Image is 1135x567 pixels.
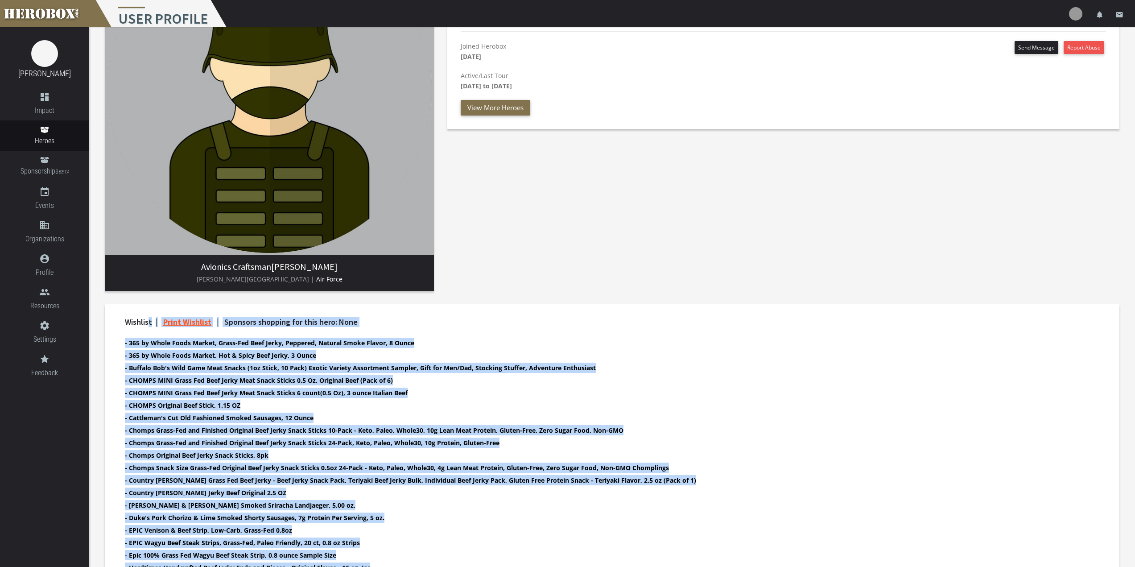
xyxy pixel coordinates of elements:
span: Avionics Craftsman [201,261,271,272]
li: Duke's Pork Chorizo & Lime Smoked Shorty Sausages, 7g Protein Per Serving, 5 oz. [125,513,1084,523]
b: - Country [PERSON_NAME] Jerky Beef Original 2.5 OZ [125,488,286,497]
li: EPIC Venison & Beef Strip, Low-Carb, Grass-Fed 0.8oz [125,525,1084,535]
span: | [217,317,219,327]
b: [DATE] [461,52,481,61]
b: - Chomps Grass-Fed and Finished Original Beef Jerky Snack Sticks 10-Pack - Keto, Paleo, Whole30, ... [125,426,623,435]
button: Send Message [1015,41,1058,54]
b: - Cattleman's Cut Old Fashioned Smoked Sausages, 12 Ounce [125,414,314,422]
li: Chomps Grass-Fed and Finished Original Beef Jerky Snack Sticks 10-Pack - Keto, Paleo, Whole30, 10... [125,425,1084,435]
b: - EPIC Wagyu Beef Steak Strips, Grass-Fed, Paleo Friendly, 20 ct, 0.8 oz Strips [125,538,360,547]
li: Country Archer Jerky Beef Original 2.5 OZ [125,488,1084,498]
li: 365 by Whole Foods Market, Hot & Spicy Beef Jerky, 3 Ounce [125,350,1084,360]
b: - Chomps Grass-Fed and Finished Original Beef Jerky Snack Sticks 24-Pack, Keto, Paleo, Whole30, 1... [125,439,499,447]
img: user-image [1069,7,1082,21]
li: 365 by Whole Foods Market, Grass-Fed Beef Jerky, Peppered, Natural Smoke Flavor, 8 Ounce [125,338,1084,348]
li: Dietz & Watson Smoked Sriracha Landjaeger, 5.00 oz. [125,500,1084,510]
small: BETA [58,169,69,175]
i: email [1115,11,1123,19]
a: [PERSON_NAME] [18,69,71,78]
li: CHOMPS MINI Grass Fed Beef Jerky Meat Snack Sticks 6 count(0.5 Oz), 3 ounce Italian Beef [125,388,1084,398]
li: Chomps Snack Size Grass-Fed Original Beef Jerky Snack Sticks 0.5oz 24-Pack - Keto, Paleo, Whole30... [125,463,1084,473]
p: Active/Last Tour [461,70,1106,91]
b: - CHOMPS MINI Grass Fed Beef Jerky Meat Snack Sticks 0.5 Oz, Original Beef (Pack of 6) [125,376,393,385]
button: View More Heroes [461,100,530,116]
img: image [31,40,58,67]
li: Cattleman's Cut Old Fashioned Smoked Sausages, 12 Ounce [125,413,1084,423]
b: - Epic 100% Grass Fed Wagyu Beef Steak Strip, 0.8 ounce Sample Size [125,551,336,559]
b: - Chomps Snack Size Grass-Fed Original Beef Jerky Snack Sticks 0.5oz 24-Pack - Keto, Paleo, Whole... [125,464,669,472]
li: Buffalo Bob's Wild Game Meat Snacks (1oz Stick, 10 Pack) Exotic Variety Assortment Sampler, Gift ... [125,363,1084,373]
b: - Buffalo Bob's Wild Game Meat Snacks (1oz Stick, 10 Pack) Exotic Variety Assortment Sampler, Gif... [125,364,596,372]
b: - 365 by Whole Foods Market, Hot & Spicy Beef Jerky, 3 Ounce [125,351,316,360]
b: - 365 by Whole Foods Market, Grass-Fed Beef Jerky, Peppered, Natural Smoke Flavor, 8 Ounce [125,339,414,347]
b: - Duke's Pork Chorizo & Lime Smoked Shorty Sausages, 7g Protein Per Serving, 5 oz. [125,513,384,522]
span: [PERSON_NAME][GEOGRAPHIC_DATA] | [197,275,314,283]
i: notifications [1096,11,1104,19]
li: Country Archer Grass Fed Beef Jerky - Beef Jerky Snack Pack, Teriyaki Beef Jerky Bulk, Individual... [125,475,1084,485]
li: CHOMPS MINI Grass Fed Beef Jerky Meat Snack Sticks 0.5 Oz, Original Beef (Pack of 6) [125,375,1084,385]
span: Sponsors shopping for this hero: None [224,317,358,327]
a: Print Wishlist [163,317,211,327]
li: CHOMPS Original Beef Stick, 1.15 OZ [125,400,1084,410]
li: Chomps Grass-Fed and Finished Original Beef Jerky Snack Sticks 24-Pack, Keto, Paleo, Whole30, 10g... [125,438,1084,448]
b: - CHOMPS Original Beef Stick, 1.15 OZ [125,401,240,410]
span: | [156,317,158,327]
span: Air Force [316,275,343,283]
li: EPIC Wagyu Beef Steak Strips, Grass-Fed, Paleo Friendly, 20 ct, 0.8 oz Strips [125,538,1084,548]
h4: Wishlist [125,318,1084,327]
b: - CHOMPS MINI Grass Fed Beef Jerky Meat Snack Sticks 6 count(0.5 Oz), 3 ounce Italian Beef [125,389,408,397]
button: Report Abuse [1064,41,1104,54]
b: - EPIC Venison & Beef Strip, Low-Carb, Grass-Fed 0.8oz [125,526,292,534]
h3: [PERSON_NAME] [112,262,427,272]
b: [DATE] to [DATE] [461,82,512,90]
b: - [PERSON_NAME] & [PERSON_NAME] Smoked Sriracha Landjaeger, 5.00 oz. [125,501,355,509]
li: Chomps Original Beef Jerky Snack Sticks, 8pk [125,450,1084,460]
p: Joined Herobox [461,41,506,62]
b: - Country [PERSON_NAME] Grass Fed Beef Jerky - Beef Jerky Snack Pack, Teriyaki Beef Jerky Bulk, I... [125,476,696,484]
li: Epic 100% Grass Fed Wagyu Beef Steak Strip, 0.8 ounce Sample Size [125,550,1084,560]
b: - Chomps Original Beef Jerky Snack Sticks, 8pk [125,451,268,459]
